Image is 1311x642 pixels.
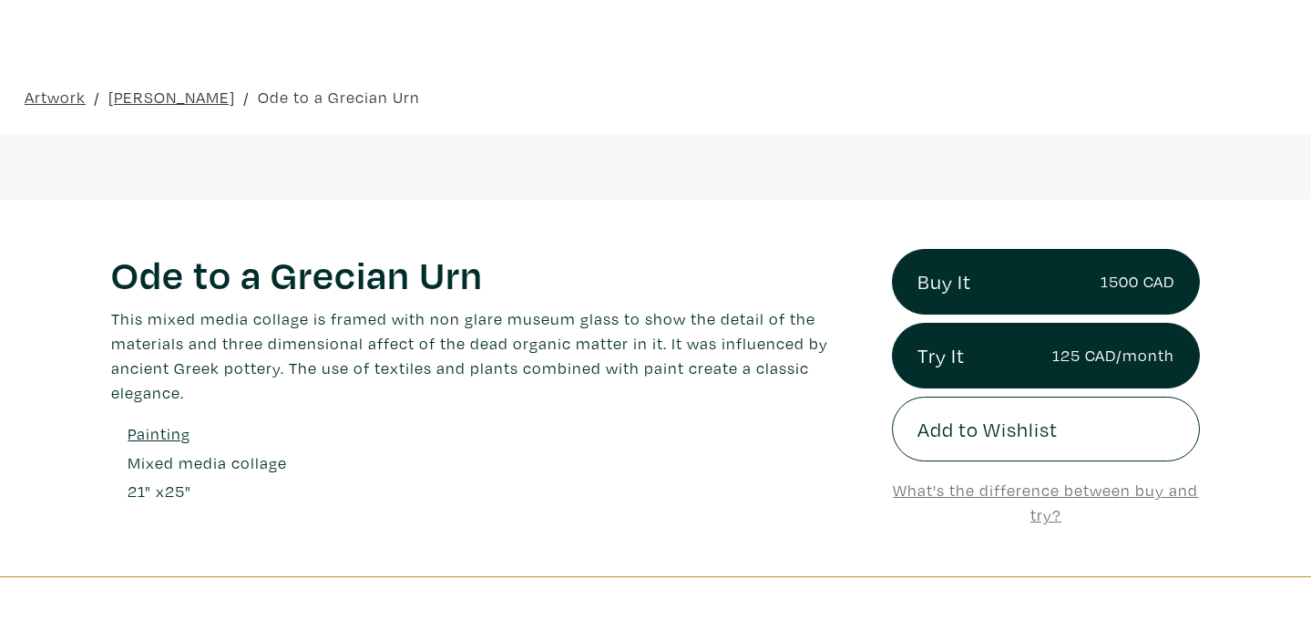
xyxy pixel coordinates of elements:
a: Ode to a Grecian Urn [258,85,420,109]
p: This mixed media collage is framed with non glare museum glass to show the detail of the material... [111,306,865,405]
u: Painting [128,423,190,444]
a: Painting [128,421,190,446]
h1: Ode to a Grecian Urn [111,249,865,298]
small: 125 CAD/month [1052,343,1174,368]
a: Buy It1500 CAD [892,249,1199,315]
a: What's the difference between buy and try? [893,480,1198,525]
a: Mixed media collage [128,450,287,475]
a: Artwork [25,85,86,109]
a: [PERSON_NAME] [108,85,235,109]
button: Add to Wishlist [892,397,1199,462]
span: 21 [128,481,145,502]
span: / [243,85,250,109]
a: Try It125 CAD/month [892,323,1199,388]
span: / [94,85,100,109]
div: " x " [128,479,191,503]
span: 25 [165,481,185,502]
small: 1500 CAD [1101,269,1174,294]
span: Add to Wishlist [917,414,1058,445]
